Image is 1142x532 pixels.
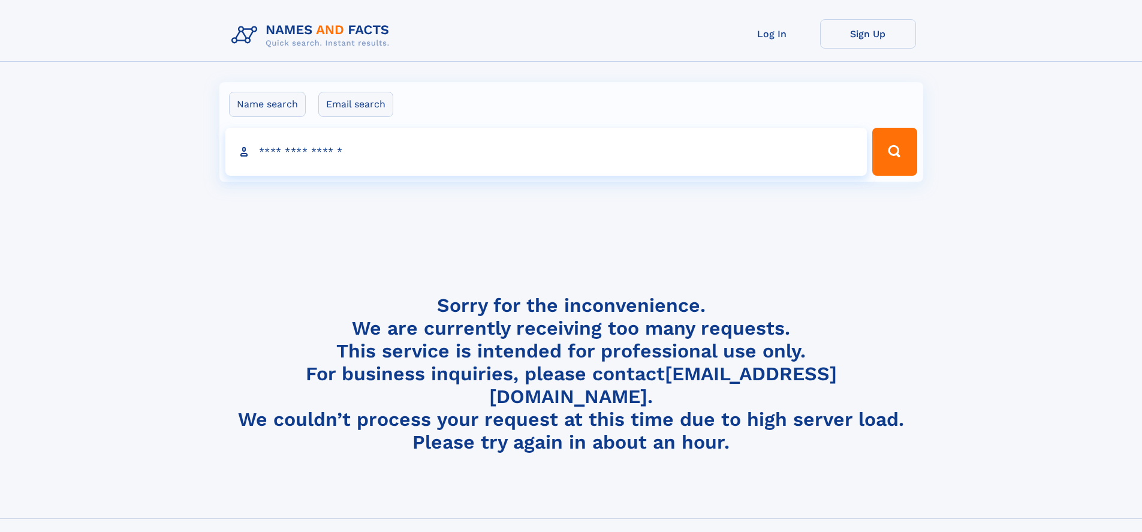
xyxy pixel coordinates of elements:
[489,362,837,408] a: [EMAIL_ADDRESS][DOMAIN_NAME]
[227,294,916,454] h4: Sorry for the inconvenience. We are currently receiving too many requests. This service is intend...
[229,92,306,117] label: Name search
[872,128,917,176] button: Search Button
[227,19,399,52] img: Logo Names and Facts
[820,19,916,49] a: Sign Up
[724,19,820,49] a: Log In
[318,92,393,117] label: Email search
[225,128,867,176] input: search input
